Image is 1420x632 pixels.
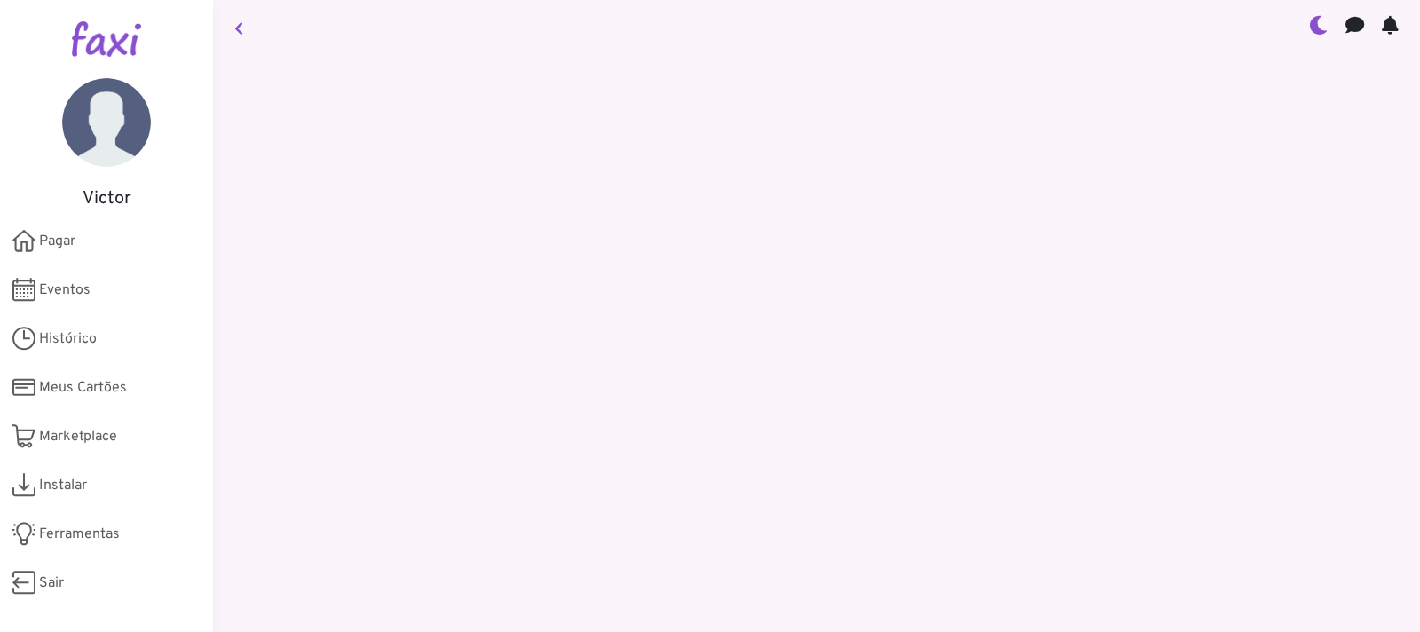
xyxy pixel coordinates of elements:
[39,377,127,399] span: Meus Cartões
[39,328,97,350] span: Histórico
[39,231,75,252] span: Pagar
[27,188,186,209] h5: Victor
[39,524,120,545] span: Ferramentas
[39,280,91,301] span: Eventos
[39,573,64,594] span: Sair
[39,426,117,447] span: Marketplace
[39,475,87,496] span: Instalar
